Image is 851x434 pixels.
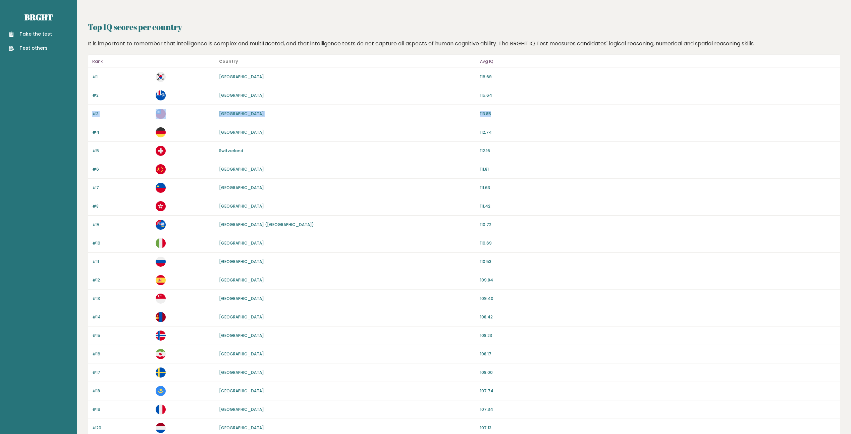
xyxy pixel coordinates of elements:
p: #6 [92,166,152,172]
p: #14 [92,314,152,320]
p: 107.34 [480,406,836,413]
p: Avg IQ [480,57,836,66]
p: 109.40 [480,296,836,302]
img: fr.svg [156,404,166,415]
img: ru.svg [156,257,166,267]
p: 115.64 [480,92,836,98]
img: hk.svg [156,201,166,211]
p: 113.85 [480,111,836,117]
p: #5 [92,148,152,154]
p: 108.23 [480,333,836,339]
a: [GEOGRAPHIC_DATA] [219,259,264,264]
a: [GEOGRAPHIC_DATA] [219,333,264,338]
img: es.svg [156,275,166,285]
a: Brght [24,12,53,23]
img: fk.svg [156,220,166,230]
a: [GEOGRAPHIC_DATA] [219,166,264,172]
img: cn.svg [156,164,166,174]
p: 108.17 [480,351,836,357]
a: [GEOGRAPHIC_DATA] [219,111,264,117]
p: #16 [92,351,152,357]
p: #11 [92,259,152,265]
p: 112.16 [480,148,836,154]
p: 112.74 [480,129,836,135]
p: #9 [92,222,152,228]
p: #2 [92,92,152,98]
img: kz.svg [156,386,166,396]
a: [GEOGRAPHIC_DATA] [219,74,264,80]
img: ir.svg [156,349,166,359]
p: #13 [92,296,152,302]
a: [GEOGRAPHIC_DATA] [219,370,264,375]
p: 111.81 [480,166,836,172]
p: #17 [92,370,152,376]
img: no.svg [156,331,166,341]
p: #12 [92,277,152,283]
p: 111.42 [480,203,836,209]
a: [GEOGRAPHIC_DATA] [219,406,264,412]
img: ch.svg [156,146,166,156]
a: Take the test [9,31,52,38]
p: 107.13 [480,425,836,431]
p: Rank [92,57,152,66]
p: 110.53 [480,259,836,265]
a: [GEOGRAPHIC_DATA] [219,388,264,394]
a: [GEOGRAPHIC_DATA] [219,314,264,320]
img: de.svg [156,127,166,137]
a: Switzerland [219,148,243,154]
p: #18 [92,388,152,394]
img: tf.svg [156,90,166,100]
p: 107.74 [480,388,836,394]
a: [GEOGRAPHIC_DATA] [219,240,264,246]
p: #19 [92,406,152,413]
a: [GEOGRAPHIC_DATA] [219,351,264,357]
img: kr.svg [156,72,166,82]
img: li.svg [156,183,166,193]
img: it.svg [156,238,166,248]
p: 108.00 [480,370,836,376]
p: #7 [92,185,152,191]
img: nl.svg [156,423,166,433]
p: #10 [92,240,152,246]
a: Test others [9,45,52,52]
p: 111.63 [480,185,836,191]
p: 110.72 [480,222,836,228]
p: #20 [92,425,152,431]
a: [GEOGRAPHIC_DATA] [219,425,264,431]
img: tw.svg [156,109,166,119]
a: [GEOGRAPHIC_DATA] [219,203,264,209]
p: 110.69 [480,240,836,246]
p: 116.69 [480,74,836,80]
p: #3 [92,111,152,117]
a: [GEOGRAPHIC_DATA] [219,129,264,135]
p: #15 [92,333,152,339]
a: [GEOGRAPHIC_DATA] [219,296,264,301]
a: [GEOGRAPHIC_DATA] [219,92,264,98]
img: se.svg [156,367,166,378]
p: #8 [92,203,152,209]
p: 109.84 [480,277,836,283]
div: It is important to remember that intelligence is complex and multifaceted, and that intelligence ... [86,40,843,48]
p: 108.42 [480,314,836,320]
b: Country [219,58,238,64]
img: sg.svg [156,294,166,304]
a: [GEOGRAPHIC_DATA] [219,185,264,190]
h2: Top IQ scores per country [88,21,840,33]
p: #1 [92,74,152,80]
p: #4 [92,129,152,135]
a: [GEOGRAPHIC_DATA] [219,277,264,283]
a: [GEOGRAPHIC_DATA] ([GEOGRAPHIC_DATA]) [219,222,314,227]
img: mn.svg [156,312,166,322]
